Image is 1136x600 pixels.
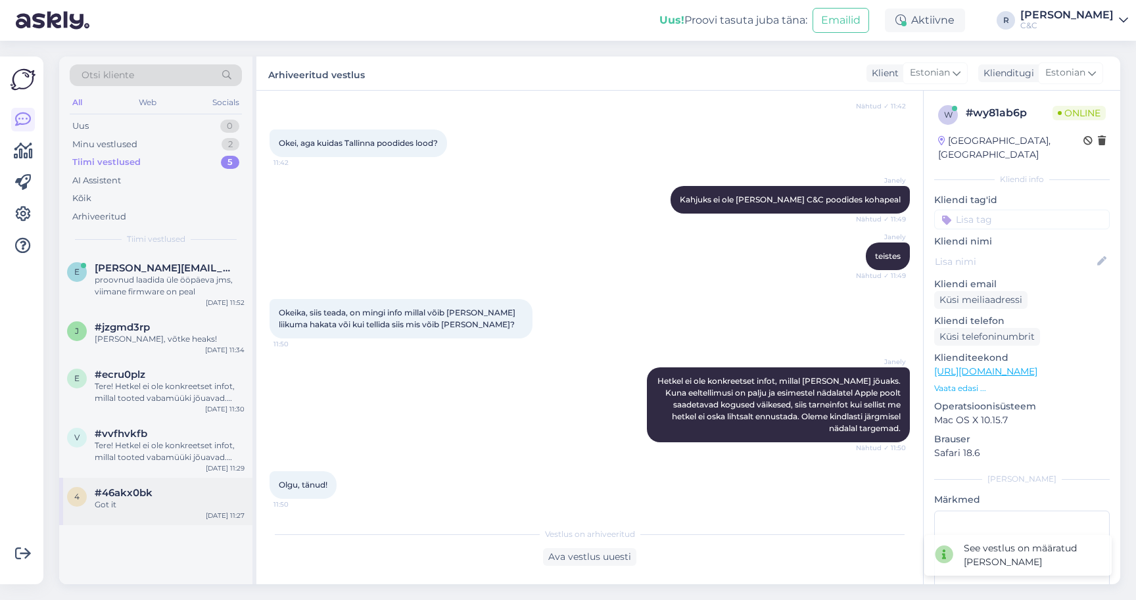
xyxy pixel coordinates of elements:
[72,120,89,133] div: Uus
[95,333,245,345] div: [PERSON_NAME], võtke heaks!
[934,235,1110,248] p: Kliendi nimi
[934,277,1110,291] p: Kliendi email
[74,492,80,501] span: 4
[72,156,141,169] div: Tiimi vestlused
[11,67,35,92] img: Askly Logo
[95,274,245,298] div: proovnud laadida üle ööpäeva jms, viimane firmware on peal
[1053,106,1106,120] span: Online
[910,66,950,80] span: Estonian
[206,298,245,308] div: [DATE] 11:52
[934,210,1110,229] input: Lisa tag
[543,548,636,566] div: Ava vestlus uuesti
[934,351,1110,365] p: Klienditeekond
[70,94,85,111] div: All
[136,94,159,111] div: Web
[74,432,80,442] span: v
[72,138,137,151] div: Minu vestlused
[1020,10,1114,20] div: [PERSON_NAME]
[279,480,327,490] span: Olgu, tänud!
[938,134,1083,162] div: [GEOGRAPHIC_DATA], [GEOGRAPHIC_DATA]
[72,192,91,205] div: Kõik
[95,440,245,463] div: Tere! Hetkel ei ole konkreetset infot, millal tooted vabamüüki jõuavad. Kuna eeltellimusi on palj...
[220,120,239,133] div: 0
[657,376,903,433] span: Hetkel ei ole konkreetset infot, millal [PERSON_NAME] jõuaks. Kuna eeltellimusi on palju ja esime...
[1045,66,1085,80] span: Estonian
[934,493,1110,507] p: Märkmed
[934,413,1110,427] p: Mac OS X 10.15.7
[934,382,1110,394] p: Vaata edasi ...
[205,404,245,414] div: [DATE] 11:30
[813,8,869,33] button: Emailid
[268,64,365,82] label: Arhiveeritud vestlus
[95,262,231,274] span: egon@avalah.ee
[222,138,239,151] div: 2
[72,174,121,187] div: AI Assistent
[934,193,1110,207] p: Kliendi tag'id
[875,251,901,261] span: teistes
[659,14,684,26] b: Uus!
[866,66,899,80] div: Klient
[74,267,80,277] span: e
[997,11,1015,30] div: R
[205,345,245,355] div: [DATE] 11:34
[82,68,134,82] span: Otsi kliente
[856,271,906,281] span: Nähtud ✓ 11:49
[1020,20,1114,31] div: C&C
[273,158,323,168] span: 11:42
[74,373,80,383] span: e
[95,321,150,333] span: #jzgmd3rp
[75,326,79,336] span: j
[857,357,906,367] span: Janely
[934,400,1110,413] p: Operatsioonisüsteem
[1020,10,1128,31] a: [PERSON_NAME]C&C
[934,432,1110,446] p: Brauser
[885,9,965,32] div: Aktiivne
[934,328,1040,346] div: Küsi telefoninumbrit
[279,308,517,329] span: Okeika, siis teada, on mingi info millal võib [PERSON_NAME] liikuma hakata või kui tellida siis m...
[95,369,145,381] span: #ecru0plz
[206,463,245,473] div: [DATE] 11:29
[934,291,1028,309] div: Küsi meiliaadressi
[659,12,807,28] div: Proovi tasuta juba täna:
[221,156,239,169] div: 5
[857,232,906,242] span: Janely
[935,254,1095,269] input: Lisa nimi
[857,175,906,185] span: Janely
[856,443,906,453] span: Nähtud ✓ 11:50
[95,487,153,499] span: #46akx0bk
[680,195,901,204] span: Kahjuks ei ole [PERSON_NAME] C&C poodides kohapeal
[966,105,1053,121] div: # wy81ab6p
[210,94,242,111] div: Socials
[934,173,1110,185] div: Kliendi info
[127,233,185,245] span: Tiimi vestlused
[273,339,323,349] span: 11:50
[934,314,1110,328] p: Kliendi telefon
[856,214,906,224] span: Nähtud ✓ 11:49
[856,101,906,111] span: Nähtud ✓ 11:42
[934,473,1110,485] div: [PERSON_NAME]
[95,428,147,440] span: #vvfhvkfb
[279,138,438,148] span: Okei, aga kuidas Tallinna poodides lood?
[964,542,1101,569] div: See vestlus on määratud [PERSON_NAME]
[95,381,245,404] div: Tere! Hetkel ei ole konkreetset infot, millal tooted vabamüüki jõuavad. Kuna eeltellimusi on palj...
[72,210,126,223] div: Arhiveeritud
[273,499,323,509] span: 11:50
[206,511,245,520] div: [DATE] 11:27
[545,528,635,540] span: Vestlus on arhiveeritud
[944,110,953,120] span: w
[934,365,1037,377] a: [URL][DOMAIN_NAME]
[978,66,1034,80] div: Klienditugi
[95,499,245,511] div: Got it
[934,446,1110,460] p: Safari 18.6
